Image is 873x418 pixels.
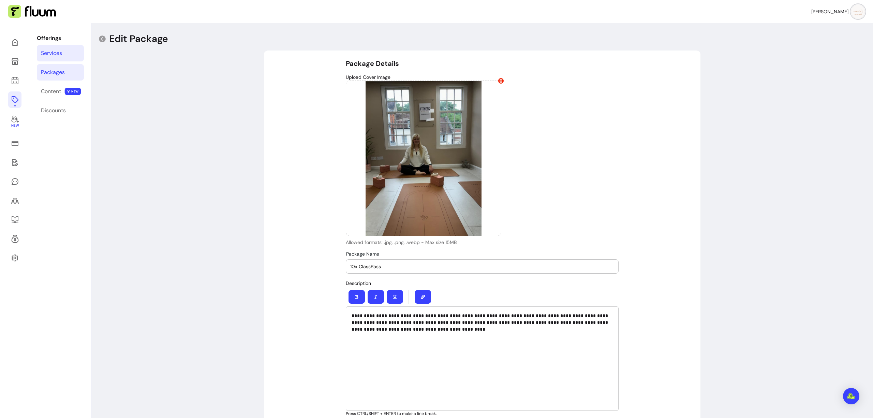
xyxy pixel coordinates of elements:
[41,68,65,76] div: Packages
[11,124,18,128] span: New
[41,49,62,57] div: Services
[8,91,21,108] a: Offerings
[346,239,501,246] p: Allowed formats: .jpg, .png, .webp - Max size 15MB
[350,263,614,270] input: Package Name
[8,173,21,190] a: My Messages
[843,388,859,404] div: Open Intercom Messenger
[346,81,501,236] div: Provider image 1
[811,5,865,18] button: avatar[PERSON_NAME]
[851,5,865,18] img: avatar
[346,411,619,416] p: Press CTRL/SHIFT + ENTER to make a line break.
[8,231,21,247] a: Refer & Earn
[346,280,371,286] span: Description
[346,251,379,257] span: Package Name
[37,34,84,42] p: Offerings
[37,45,84,61] a: Services
[37,83,84,100] a: Content NEW
[346,81,501,236] img: https://d3pz9znudhj10h.cloudfront.net/4a9a0de9-be65-40a9-8485-1aa13e4efe63
[8,250,21,266] a: Settings
[8,34,21,51] a: Home
[8,192,21,209] a: Clients
[109,33,168,45] p: Edit Package
[41,87,61,96] div: Content
[811,8,848,15] span: [PERSON_NAME]
[8,154,21,171] a: Waivers
[346,74,619,81] p: Upload Cover Image
[8,135,21,152] a: Sales
[8,5,56,18] img: Fluum Logo
[37,64,84,81] a: Packages
[65,88,81,95] span: NEW
[8,53,21,70] a: My Page
[346,59,619,68] h5: Package Details
[8,212,21,228] a: Resources
[41,106,66,115] div: Discounts
[8,111,21,132] a: New
[8,72,21,89] a: Calendar
[37,102,84,119] a: Discounts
